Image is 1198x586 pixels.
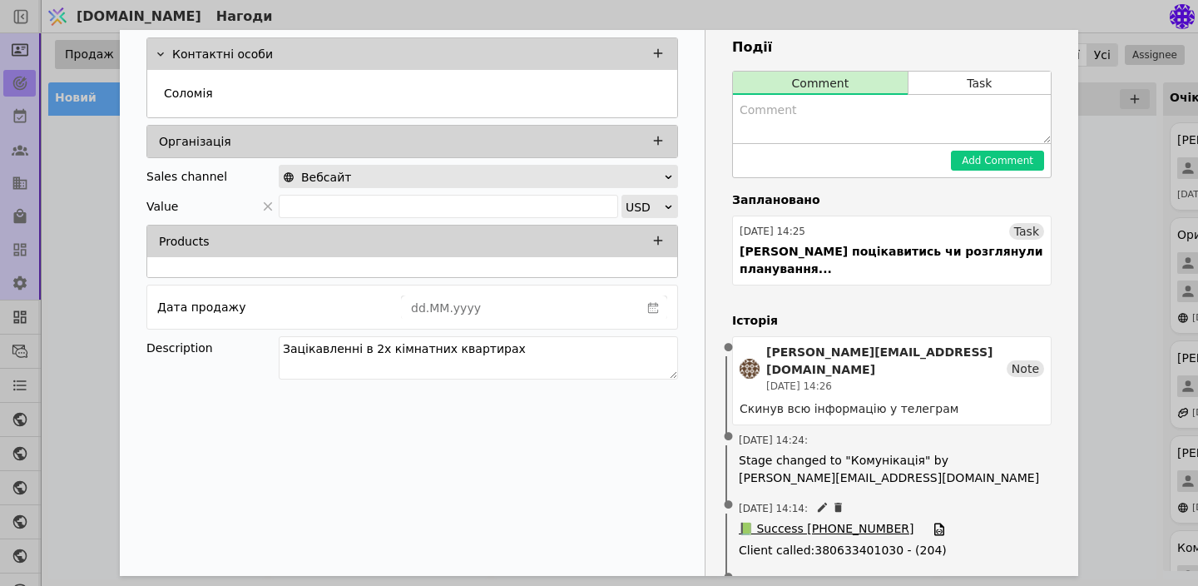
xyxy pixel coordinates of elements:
span: • [720,484,737,527]
div: Note [1007,360,1044,377]
span: Value [146,195,178,218]
div: Скинув всю інформацію у телеграм [740,400,1044,418]
span: • [720,327,737,370]
button: Add Comment [951,151,1044,171]
button: Task [908,72,1051,95]
textarea: Зацікавленні в 2х кімнатних квартирах [279,336,678,380]
p: Соломія [164,85,213,102]
svg: calender simple [647,302,659,314]
span: 📗 Success [PHONE_NUMBER] [739,520,913,539]
span: • [720,416,737,459]
h4: Заплановано [732,191,1052,209]
img: an [740,359,760,379]
div: [PERSON_NAME] поцікавитись чи розглянули планування... [740,243,1044,278]
p: Організація [159,133,231,151]
span: Вебсайт [301,166,351,189]
div: [PERSON_NAME][EMAIL_ADDRESS][DOMAIN_NAME] [766,344,1007,379]
p: Products [159,233,209,251]
img: online-store.svg [283,171,295,183]
span: [DATE] 14:24 : [739,433,808,448]
span: [DATE] 14:14 : [739,501,808,516]
input: dd.MM.yyyy [402,296,640,320]
div: Sales channel [146,165,227,188]
span: Client called : 380633401030 - (204) [739,542,1045,559]
div: USD [626,196,663,219]
div: Description [146,336,279,360]
div: Task [1009,223,1044,240]
h4: Історія [732,312,1052,330]
h3: Події [732,37,1052,57]
div: Дата продажу [157,295,245,319]
div: [DATE] 14:26 [766,379,1007,394]
span: Stage changed to "Комунікація" by [PERSON_NAME][EMAIL_ADDRESS][DOMAIN_NAME] [739,452,1045,487]
div: Add Opportunity [120,30,1078,576]
div: [DATE] 14:25 [740,224,805,239]
p: Контактні особи [172,46,273,63]
button: Comment [733,72,908,95]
